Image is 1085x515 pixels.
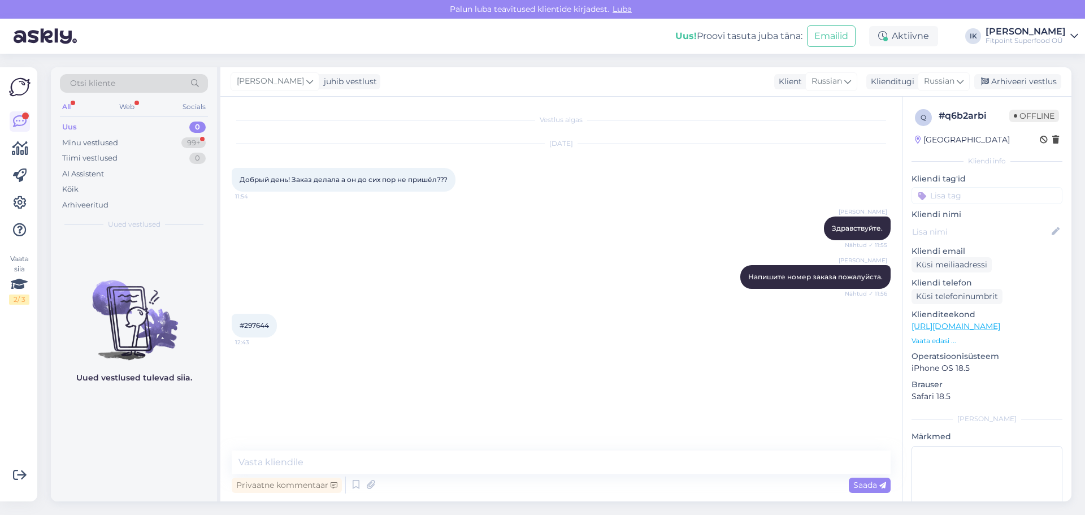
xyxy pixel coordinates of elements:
p: Kliendi telefon [912,277,1062,289]
div: AI Assistent [62,168,104,180]
img: No chats [51,260,217,362]
div: 0 [189,122,206,133]
input: Lisa nimi [912,226,1049,238]
div: Socials [180,99,208,114]
span: Offline [1009,110,1059,122]
span: #297644 [240,321,269,330]
span: Добрый день! Заказ делала а он до сих пор не пришёл??? [240,175,448,184]
span: q [921,113,926,122]
span: 12:43 [235,338,277,347]
div: 99+ [181,137,206,149]
span: [PERSON_NAME] [839,207,887,216]
input: Lisa tag [912,187,1062,204]
div: juhib vestlust [319,76,377,88]
div: [DATE] [232,139,891,149]
p: Klienditeekond [912,309,1062,321]
button: Emailid [807,25,856,47]
span: Здравствуйте. [832,224,883,232]
a: [URL][DOMAIN_NAME] [912,321,1000,331]
span: [PERSON_NAME] [237,75,304,88]
div: Kliendi info [912,156,1062,166]
div: Uus [62,122,77,133]
div: Klient [774,76,802,88]
div: Vaata siia [9,254,29,305]
div: IK [965,28,981,44]
p: Vaata edasi ... [912,336,1062,346]
div: Tiimi vestlused [62,153,118,164]
div: Fitpoint Superfood OÜ [986,36,1066,45]
span: Luba [609,4,635,14]
p: Operatsioonisüsteem [912,350,1062,362]
div: Klienditugi [866,76,914,88]
span: Otsi kliente [70,77,115,89]
p: Kliendi tag'id [912,173,1062,185]
div: Kõik [62,184,79,195]
div: Arhiveeritud [62,200,108,211]
p: Kliendi email [912,245,1062,257]
p: Kliendi nimi [912,209,1062,220]
div: All [60,99,73,114]
div: 2 / 3 [9,295,29,305]
div: Proovi tasuta juba täna: [675,29,802,43]
div: Arhiveeri vestlus [974,74,1061,89]
div: # q6b2arbi [939,109,1009,123]
div: [GEOGRAPHIC_DATA] [915,134,1010,146]
div: [PERSON_NAME] [912,414,1062,424]
p: Brauser [912,379,1062,391]
p: Märkmed [912,431,1062,443]
div: Küsi telefoninumbrit [912,289,1002,304]
a: [PERSON_NAME]Fitpoint Superfood OÜ [986,27,1078,45]
div: 0 [189,153,206,164]
span: Saada [853,480,886,490]
div: Web [117,99,137,114]
span: Nähtud ✓ 11:55 [845,241,887,249]
span: 11:54 [235,192,277,201]
b: Uus! [675,31,697,41]
span: Russian [811,75,842,88]
span: Russian [924,75,954,88]
div: [PERSON_NAME] [986,27,1066,36]
div: Küsi meiliaadressi [912,257,992,272]
span: Nähtud ✓ 11:56 [845,289,887,298]
span: Uued vestlused [108,219,160,230]
div: Minu vestlused [62,137,118,149]
div: Privaatne kommentaar [232,478,342,493]
span: [PERSON_NAME] [839,256,887,265]
div: Vestlus algas [232,115,891,125]
p: iPhone OS 18.5 [912,362,1062,374]
img: Askly Logo [9,76,31,98]
p: Uued vestlused tulevad siia. [76,372,192,384]
p: Safari 18.5 [912,391,1062,403]
span: Напишите номер заказа пожалуйста. [748,272,883,281]
div: Aktiivne [869,26,938,46]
